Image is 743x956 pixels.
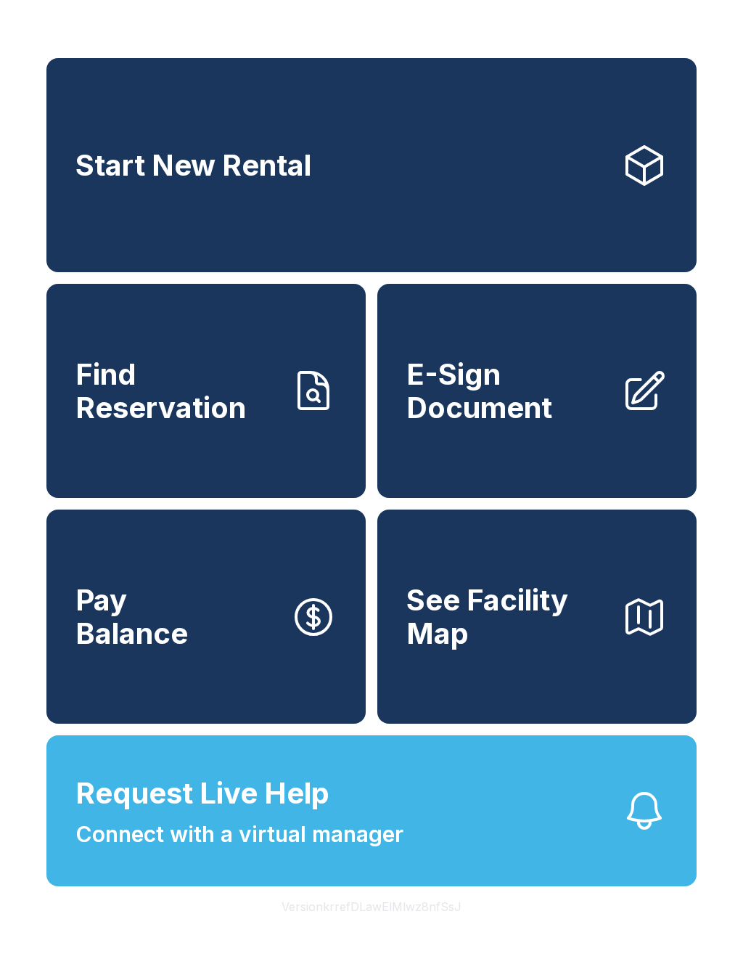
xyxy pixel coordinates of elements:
[46,510,366,724] button: PayBalance
[75,772,329,815] span: Request Live Help
[46,58,697,272] a: Start New Rental
[377,510,697,724] button: See Facility Map
[75,818,403,851] span: Connect with a virtual manager
[377,284,697,498] a: E-Sign Document
[75,358,279,424] span: Find Reservation
[75,584,188,650] span: Pay Balance
[406,358,609,424] span: E-Sign Document
[75,149,311,182] span: Start New Rental
[406,584,609,650] span: See Facility Map
[46,735,697,886] button: Request Live HelpConnect with a virtual manager
[270,886,473,927] button: VersionkrrefDLawElMlwz8nfSsJ
[46,284,366,498] a: Find Reservation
